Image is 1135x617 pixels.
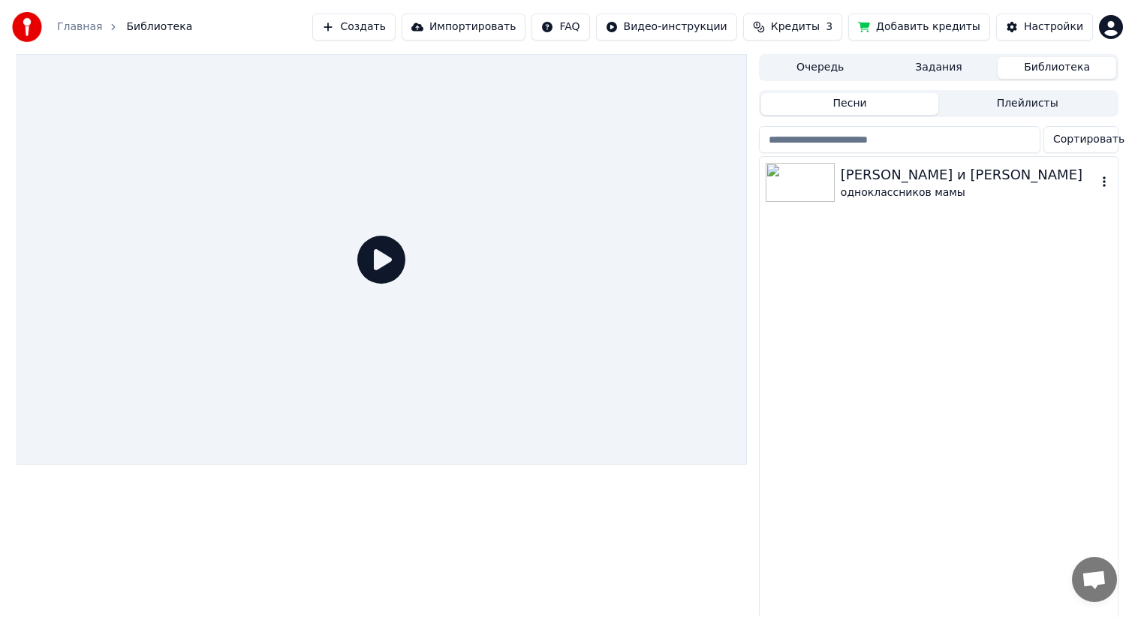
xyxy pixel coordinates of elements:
[12,12,42,42] img: youka
[57,20,102,35] a: Главная
[848,14,990,41] button: Добавить кредиты
[1072,557,1117,602] div: Открытый чат
[841,164,1097,185] div: [PERSON_NAME] и [PERSON_NAME]
[938,93,1116,115] button: Плейлисты
[761,93,939,115] button: Песни
[841,185,1097,200] div: одноклассников мамы
[996,14,1093,41] button: Настройки
[771,20,820,35] span: Кредиты
[761,57,880,79] button: Очередь
[1053,132,1124,147] span: Сортировать
[531,14,589,41] button: FAQ
[596,14,737,41] button: Видео-инструкции
[402,14,526,41] button: Импортировать
[1024,20,1083,35] div: Настройки
[880,57,998,79] button: Задания
[826,20,832,35] span: 3
[312,14,395,41] button: Создать
[743,14,842,41] button: Кредиты3
[57,20,192,35] nav: breadcrumb
[998,57,1116,79] button: Библиотека
[126,20,192,35] span: Библиотека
